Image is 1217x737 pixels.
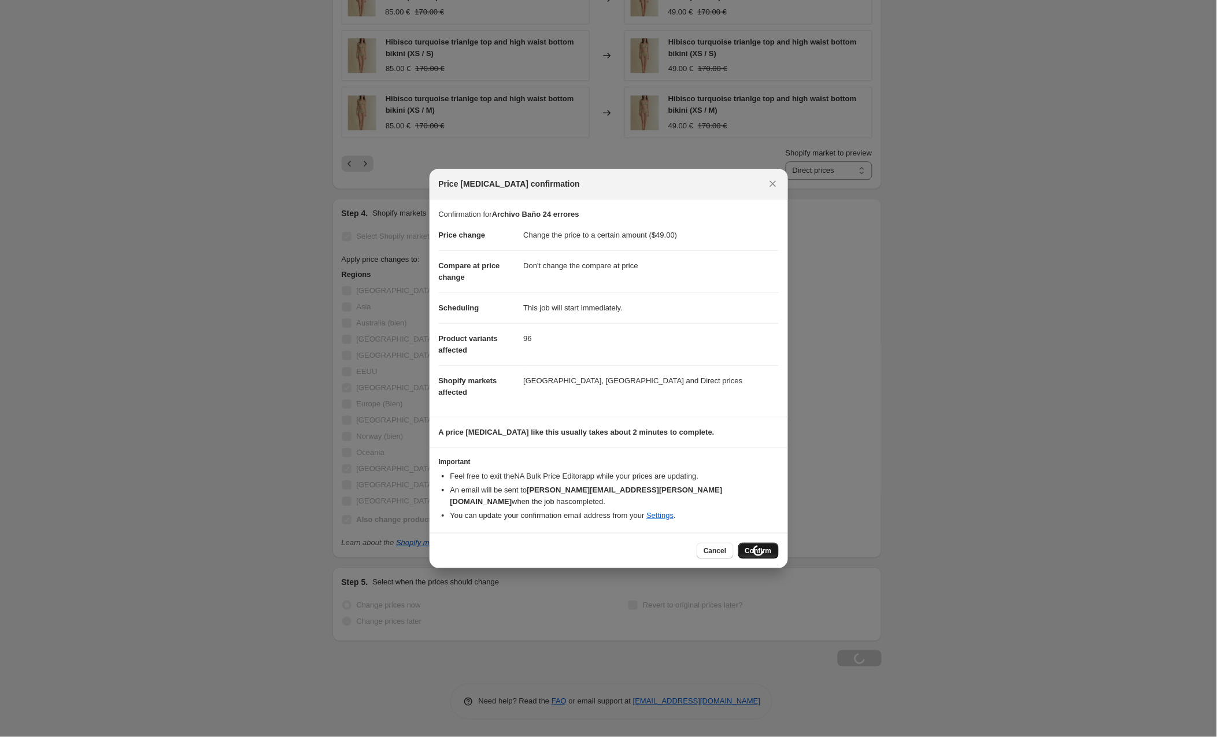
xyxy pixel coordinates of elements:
span: Cancel [704,546,726,555]
span: Product variants affected [439,334,498,354]
span: Shopify markets affected [439,376,497,397]
span: Price [MEDICAL_DATA] confirmation [439,178,580,190]
dd: Don't change the compare at price [524,250,779,281]
b: A price [MEDICAL_DATA] like this usually takes about 2 minutes to complete. [439,428,715,436]
button: Cancel [697,543,733,559]
span: Price change [439,231,486,239]
li: An email will be sent to when the job has completed . [450,484,779,508]
dd: This job will start immediately. [524,292,779,323]
b: Archivo Baño 24 errores [492,210,579,218]
li: Feel free to exit the NA Bulk Price Editor app while your prices are updating. [450,471,779,482]
h3: Important [439,457,779,466]
dd: [GEOGRAPHIC_DATA], [GEOGRAPHIC_DATA] and Direct prices [524,365,779,396]
b: [PERSON_NAME][EMAIL_ADDRESS][PERSON_NAME][DOMAIN_NAME] [450,486,723,506]
dd: 96 [524,323,779,354]
li: You can update your confirmation email address from your . [450,510,779,521]
span: Scheduling [439,303,479,312]
button: Close [765,176,781,192]
p: Confirmation for [439,209,779,220]
span: Compare at price change [439,261,500,282]
dd: Change the price to a certain amount ($49.00) [524,220,779,250]
a: Settings [646,511,674,520]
